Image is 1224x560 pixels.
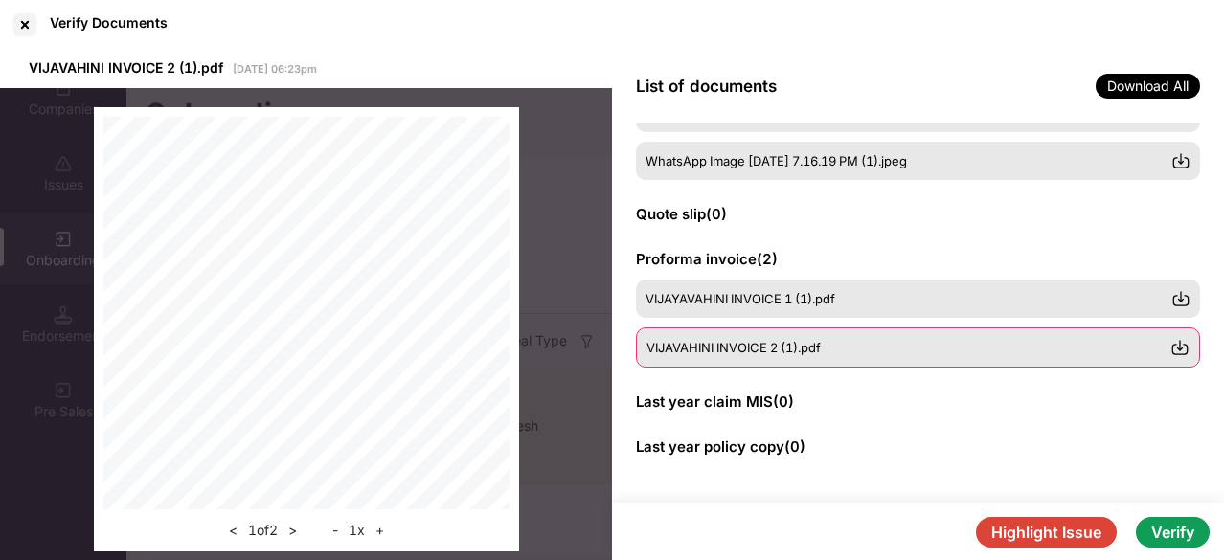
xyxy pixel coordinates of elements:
[1170,338,1190,357] img: svg+xml;base64,PHN2ZyBpZD0iRG93bmxvYWQtMzJ4MzIiIHhtbG5zPSJodHRwOi8vd3d3LnczLm9yZy8yMDAwL3N2ZyIgd2...
[636,205,727,223] span: Quote slip ( 0 )
[223,519,303,542] div: 1 of 2
[636,250,778,268] span: Proforma invoice ( 2 )
[370,519,390,542] button: +
[1171,151,1190,170] img: svg+xml;base64,PHN2ZyBpZD0iRG93bmxvYWQtMzJ4MzIiIHhtbG5zPSJodHRwOi8vd3d3LnczLm9yZy8yMDAwL3N2ZyIgd2...
[976,517,1117,548] button: Highlight Issue
[646,291,835,306] span: VIJAYAVAHINI INVOICE 1 (1).pdf
[1171,289,1190,308] img: svg+xml;base64,PHN2ZyBpZD0iRG93bmxvYWQtMzJ4MzIiIHhtbG5zPSJodHRwOi8vd3d3LnczLm9yZy8yMDAwL3N2ZyIgd2...
[646,340,821,355] span: VIJAVAHINI INVOICE 2 (1).pdf
[327,519,390,542] div: 1 x
[1096,74,1200,99] span: Download All
[233,62,317,76] span: [DATE] 06:23pm
[646,153,907,168] span: WhatsApp Image [DATE] 7.16.19 PM (1).jpeg
[636,437,805,456] span: Last year policy copy ( 0 )
[223,519,243,542] button: <
[50,14,168,31] div: Verify Documents
[636,77,777,96] span: List of documents
[636,392,794,411] span: Last year claim MIS ( 0 )
[29,59,223,76] span: VIJAVAHINI INVOICE 2 (1).pdf
[1136,517,1210,548] button: Verify
[283,519,303,542] button: >
[327,519,344,542] button: -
